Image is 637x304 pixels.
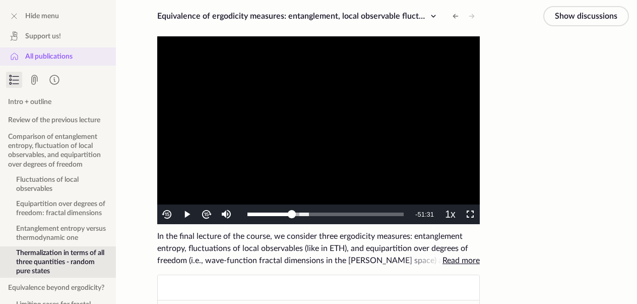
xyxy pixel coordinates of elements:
span: Read more [442,257,480,265]
button: Show discussions [543,6,629,26]
span: In the final lecture of the course, we consider three ergodicity measures: entanglement entropy, ... [157,230,480,267]
span: Show discussions [555,12,617,20]
button: Equivalence of ergodicity measures: entanglement, local observable fluctuations, and equipartition [153,8,443,24]
span: Equivalence of ergodicity measures: entanglement, local observable fluctuations, and equipartition [157,12,511,20]
div: Video Player [157,36,480,224]
img: forth [201,209,212,220]
span: All publications [25,52,73,62]
img: back [161,209,173,220]
span: 51:31 [417,211,434,218]
button: Playback Rate [440,205,460,224]
span: Hide menu [25,11,59,21]
button: Mute [216,205,236,224]
button: Fullscreen [460,205,480,224]
button: Play [177,205,197,224]
span: Support us! [25,31,61,41]
div: Progress Bar [247,213,404,216]
span: - [415,211,417,218]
